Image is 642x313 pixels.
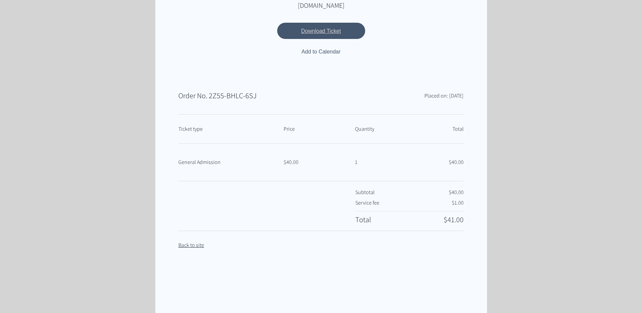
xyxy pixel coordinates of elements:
div: Order No. 2Z55-BHLC-6SJ [178,91,257,100]
button: Download Ticket [277,23,365,39]
p: $41.00 [444,215,464,224]
div: Total [392,125,464,133]
div: $40.00 [278,158,350,166]
p: Total [355,215,371,224]
div: Ticket type [178,125,278,133]
a: Back to site [178,241,204,249]
div: Placed on: [DATE] [424,91,464,100]
div: Price [278,125,350,133]
p: Subtotal [355,188,375,196]
p: $1.00 [452,199,464,207]
div: General Admission [178,158,278,166]
div: $40.00 [392,158,464,166]
p: $40.00 [449,188,464,196]
div: Quantity [350,125,392,133]
p: Service fee [355,199,379,207]
button: Add to Calendar [277,43,365,60]
div: 1 [350,158,392,166]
